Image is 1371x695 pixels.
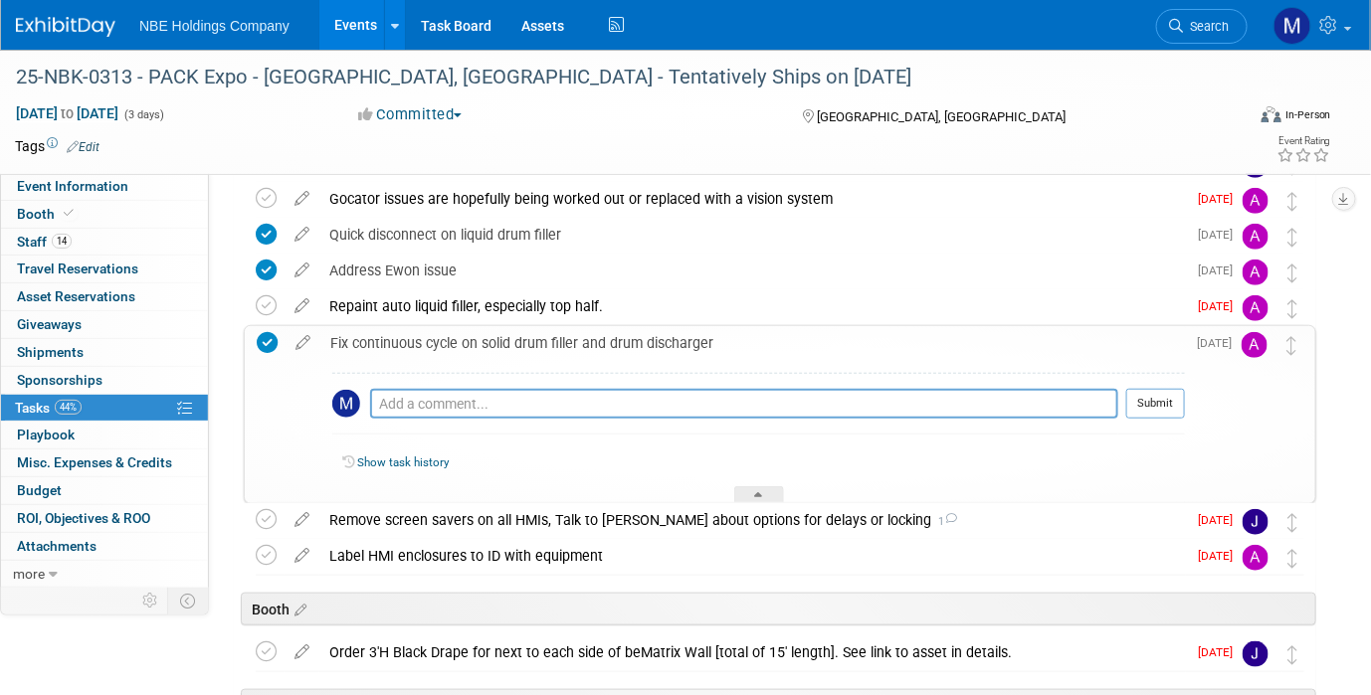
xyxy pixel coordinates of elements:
[17,538,97,554] span: Attachments
[55,400,82,415] span: 44%
[319,182,1186,216] div: Gocator issues are hopefully being worked out or replaced with a vision system
[139,18,290,34] span: NBE Holdings Company
[357,455,449,469] a: Show task history
[1,477,208,504] a: Budget
[1243,188,1269,214] img: Andrew Church-Payton
[1,367,208,394] a: Sponsorships
[1126,389,1185,419] button: Submit
[1198,549,1243,563] span: [DATE]
[17,178,128,194] span: Event Information
[1,561,208,588] a: more
[17,261,138,276] span: Travel Reservations
[17,344,84,360] span: Shipments
[351,104,470,125] button: Committed
[241,593,1316,625] div: Booth
[1,505,208,532] a: ROI, Objectives & ROO
[64,208,74,219] i: Booth reservation complete
[17,288,135,304] span: Asset Reservations
[1,533,208,560] a: Attachments
[1284,107,1331,122] div: In-Person
[1183,19,1229,34] span: Search
[1,449,208,476] a: Misc. Expenses & Credits
[1243,224,1269,250] img: Andrew Church-Payton
[17,427,75,442] span: Playbook
[290,599,306,618] a: Edit sections
[16,17,115,37] img: ExhibitDay
[17,316,82,332] span: Giveaways
[9,60,1219,95] div: 25-NBK-0313 - PACK Expo - [GEOGRAPHIC_DATA], [GEOGRAPHIC_DATA] - Tentatively Ships on [DATE]
[1156,9,1248,44] a: Search
[319,503,1186,537] div: Remove screen savers on all HMIs, Talk to [PERSON_NAME] about options for delays or locking
[1287,228,1297,247] i: Move task
[17,482,62,498] span: Budget
[58,105,77,121] span: to
[1243,260,1269,285] img: Andrew Church-Payton
[285,547,319,565] a: edit
[1,173,208,200] a: Event Information
[1137,103,1332,133] div: Event Format
[1287,299,1297,318] i: Move task
[13,566,45,582] span: more
[1,311,208,338] a: Giveaways
[817,109,1066,124] span: [GEOGRAPHIC_DATA], [GEOGRAPHIC_DATA]
[133,588,168,613] td: Personalize Event Tab Strip
[15,104,119,122] span: [DATE] [DATE]
[1198,513,1243,527] span: [DATE]
[1197,336,1242,350] span: [DATE]
[17,454,172,470] span: Misc. Expenses & Credits
[319,218,1186,252] div: Quick disconnect on liquid drum filler
[286,334,320,352] a: edit
[52,234,72,249] span: 14
[1,422,208,448] a: Playbook
[67,140,99,154] a: Edit
[17,206,78,222] span: Booth
[1198,263,1243,277] span: [DATE]
[285,226,319,244] a: edit
[319,539,1186,573] div: Label HMI enclosures to ID with equipment
[1287,549,1297,568] i: Move task
[1287,645,1297,664] i: Move task
[1198,228,1243,242] span: [DATE]
[1243,545,1269,571] img: Andrew Church-Payton
[319,254,1186,287] div: Address Ewon issue
[1,283,208,310] a: Asset Reservations
[319,635,1186,669] div: Order 3'H Black Drape for next to each side of beMatrix Wall [total of 15' length]. See link to a...
[1,339,208,366] a: Shipments
[15,136,99,156] td: Tags
[285,511,319,529] a: edit
[1287,192,1297,211] i: Move task
[1243,641,1269,667] img: John Vargo
[17,372,102,388] span: Sponsorships
[285,643,319,661] a: edit
[122,108,164,121] span: (3 days)
[1262,106,1281,122] img: Format-Inperson.png
[17,510,150,526] span: ROI, Objectives & ROO
[285,261,319,279] a: edit
[332,390,360,418] img: Morgan Goddard
[1,256,208,282] a: Travel Reservations
[1243,295,1269,321] img: Andrew Church-Payton
[1276,136,1330,146] div: Event Rating
[319,289,1186,323] div: Repaint auto liquid filler, especially top half.
[15,400,82,416] span: Tasks
[17,234,72,250] span: Staff
[1198,192,1243,206] span: [DATE]
[1,395,208,422] a: Tasks44%
[1198,645,1243,659] span: [DATE]
[1243,509,1269,535] img: Josh Dykstra
[1242,332,1268,358] img: Andrew Church-Payton
[1,229,208,256] a: Staff14
[1198,299,1243,313] span: [DATE]
[1273,7,1311,45] img: Morgan Goddard
[168,588,209,613] td: Toggle Event Tabs
[1286,336,1296,355] i: Move task
[1,201,208,228] a: Booth
[931,515,957,528] span: 1
[1287,513,1297,532] i: Move task
[1287,263,1297,282] i: Move task
[285,190,319,208] a: edit
[320,326,1185,360] div: Fix continuous cycle on solid drum filler and drum discharger
[285,297,319,315] a: edit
